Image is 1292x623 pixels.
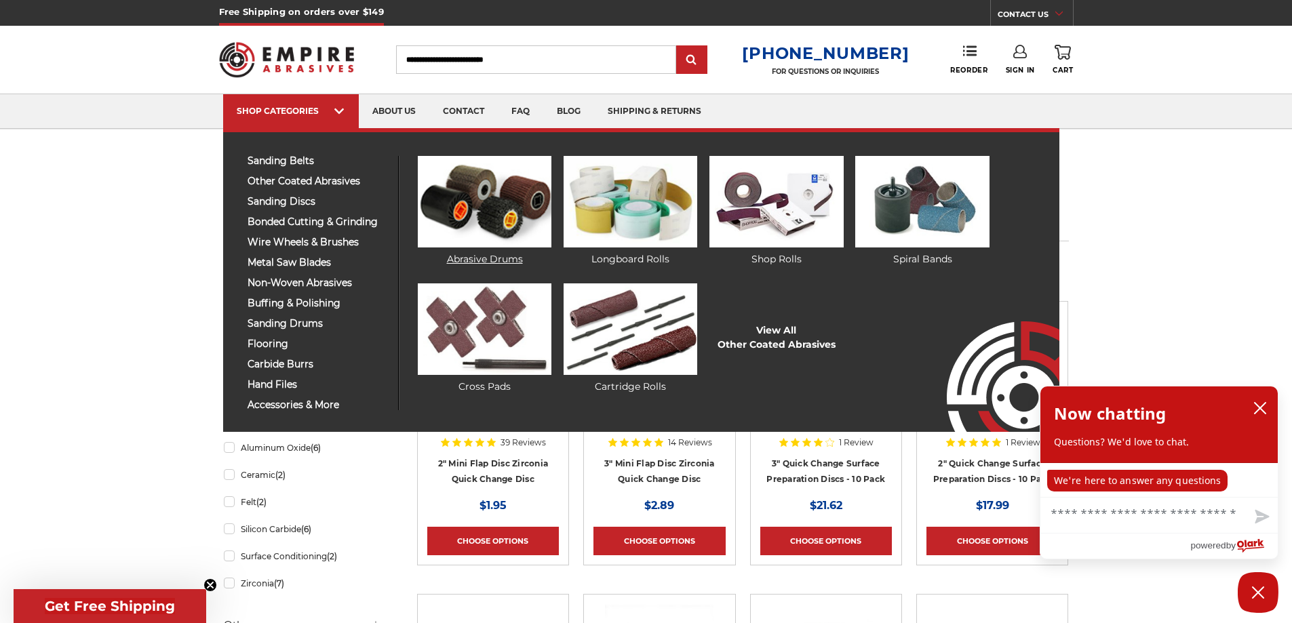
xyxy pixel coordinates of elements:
a: Cart [1053,45,1073,75]
img: Abrasive Drums [418,156,551,247]
span: $2.89 [644,499,674,512]
div: olark chatbox [1040,386,1278,559]
span: (6) [301,524,311,534]
span: bonded cutting & grinding [248,217,388,227]
div: SHOP CATEGORIES [237,106,345,116]
div: Get Free ShippingClose teaser [14,589,206,623]
span: non-woven abrasives [248,278,388,288]
span: Reorder [950,66,987,75]
a: contact [429,94,498,129]
a: Felt [224,490,381,514]
span: wire wheels & brushes [248,237,388,247]
a: View AllOther Coated Abrasives [718,323,836,352]
a: faq [498,94,543,129]
a: [PHONE_NUMBER] [742,43,909,63]
button: Close Chatbox [1238,572,1278,613]
span: (2) [275,470,286,480]
a: Cross Pads [418,283,551,394]
a: Spiral Bands [855,156,989,266]
button: Close teaser [203,578,217,592]
a: Cartridge Rolls [564,283,697,394]
a: Reorder [950,45,987,74]
div: chat [1040,463,1278,497]
span: 14 Reviews [668,439,712,447]
button: close chatbox [1249,398,1271,418]
span: sanding discs [248,197,388,207]
span: accessories & more [248,400,388,410]
span: buffing & polishing [248,298,388,308]
a: Surface Conditioning [224,544,381,568]
img: Empire Abrasives [219,33,355,86]
input: Submit [678,47,705,74]
span: other coated abrasives [248,176,388,186]
a: Choose Options [926,527,1058,555]
span: (2) [327,551,337,561]
a: Choose Options [427,527,559,555]
span: $21.62 [810,499,842,512]
span: hand files [248,380,388,390]
span: 39 Reviews [501,439,546,447]
span: 1 Review [1006,439,1040,447]
span: Cart [1053,66,1073,75]
p: Questions? We'd love to chat. [1054,435,1264,449]
a: Ceramic [224,463,381,487]
span: (2) [256,497,267,507]
button: Send message [1244,502,1278,533]
a: Zirconia [224,571,381,595]
a: 2" Quick Change Surface Preparation Discs - 10 Pack [933,458,1052,484]
p: We're here to answer any questions [1047,470,1228,491]
span: Get Free Shipping [45,598,175,614]
img: Cross Pads [418,283,551,375]
span: powered [1190,537,1226,554]
a: Powered by Olark [1190,534,1278,559]
span: flooring [248,339,388,349]
a: Abrasive Drums [418,156,551,266]
a: Longboard Rolls [564,156,697,266]
span: $17.99 [976,499,1009,512]
a: 3" Quick Change Surface Preparation Discs - 10 Pack [766,458,885,484]
a: Aluminum Oxide [224,436,381,460]
span: $1.95 [479,499,507,512]
span: carbide burrs [248,359,388,369]
span: Sign In [1006,66,1035,75]
a: 3" Mini Flap Disc Zirconia Quick Change Disc [604,458,715,484]
span: by [1226,537,1236,554]
span: sanding belts [248,156,388,166]
img: Empire Abrasives Logo Image [922,281,1059,432]
span: (7) [274,578,284,588]
a: about us [359,94,429,129]
a: Choose Options [593,527,725,555]
span: 1 Review [839,439,874,447]
a: Shop Rolls [709,156,843,266]
img: Spiral Bands [855,156,989,247]
a: 2" Mini Flap Disc Zirconia Quick Change Disc [438,458,549,484]
p: FOR QUESTIONS OR INQUIRIES [742,67,909,76]
span: (6) [311,443,321,453]
img: Shop Rolls [709,156,843,247]
img: Longboard Rolls [564,156,697,247]
a: Silicon Carbide [224,517,381,541]
span: metal saw blades [248,258,388,268]
a: shipping & returns [594,94,715,129]
a: Choose Options [760,527,892,555]
a: CONTACT US [998,7,1073,26]
span: sanding drums [248,319,388,329]
img: Cartridge Rolls [564,283,697,375]
h2: Now chatting [1054,400,1166,427]
a: blog [543,94,594,129]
